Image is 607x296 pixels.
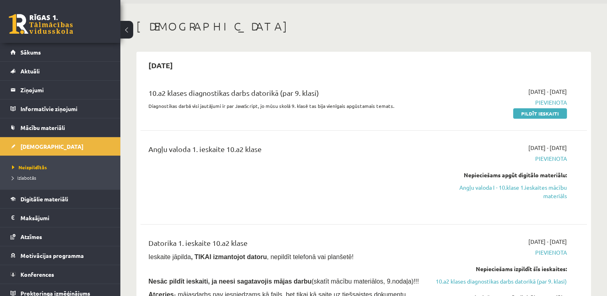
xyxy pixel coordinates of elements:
[148,102,423,109] p: Diagnostikas darbā visi jautājumi ir par JavaScript, jo mūsu skolā 9. klasē tas bija vienīgais ap...
[10,209,110,227] a: Maksājumi
[20,271,54,278] span: Konferences
[20,49,41,56] span: Sākums
[435,265,567,273] div: Nepieciešams izpildīt šīs ieskaites:
[10,99,110,118] a: Informatīvie ziņojumi
[12,174,36,181] span: Izlabotās
[435,154,567,163] span: Pievienota
[148,87,423,102] div: 10.a2 klases diagnostikas darbs datorikā (par 9. klasi)
[20,124,65,131] span: Mācību materiāli
[191,253,267,260] b: , TIKAI izmantojot datoru
[10,246,110,265] a: Motivācijas programma
[20,195,68,203] span: Digitālie materiāli
[20,233,42,240] span: Atzīmes
[148,253,353,260] span: Ieskaite jāpilda , nepildīt telefonā vai planšetē!
[20,209,110,227] legend: Maksājumi
[10,81,110,99] a: Ziņojumi
[528,237,567,246] span: [DATE] - [DATE]
[20,81,110,99] legend: Ziņojumi
[148,278,311,285] span: Nesāc pildīt ieskaiti, ja neesi sagatavojis mājas darbu
[311,278,419,285] span: (skatīt mācību materiālos, 9.nodaļa)!!!
[148,144,423,158] div: Angļu valoda 1. ieskaite 10.a2 klase
[20,143,83,150] span: [DEMOGRAPHIC_DATA]
[10,227,110,246] a: Atzīmes
[12,164,47,170] span: Neizpildītās
[435,171,567,179] div: Nepieciešams apgūt digitālo materiālu:
[10,43,110,61] a: Sākums
[140,56,181,75] h2: [DATE]
[12,174,112,181] a: Izlabotās
[435,248,567,257] span: Pievienota
[435,277,567,286] a: 10.a2 klases diagnostikas darbs datorikā (par 9. klasi)
[10,137,110,156] a: [DEMOGRAPHIC_DATA]
[528,144,567,152] span: [DATE] - [DATE]
[10,62,110,80] a: Aktuāli
[9,14,73,34] a: Rīgas 1. Tālmācības vidusskola
[513,108,567,119] a: Pildīt ieskaiti
[148,237,423,252] div: Datorika 1. ieskaite 10.a2 klase
[10,190,110,208] a: Digitālie materiāli
[20,99,110,118] legend: Informatīvie ziņojumi
[10,118,110,137] a: Mācību materiāli
[12,164,112,171] a: Neizpildītās
[435,98,567,107] span: Pievienota
[435,183,567,200] a: Angļu valoda I - 10.klase 1.ieskaites mācību materiāls
[20,252,84,259] span: Motivācijas programma
[528,87,567,96] span: [DATE] - [DATE]
[10,265,110,284] a: Konferences
[136,20,591,33] h1: [DEMOGRAPHIC_DATA]
[20,67,40,75] span: Aktuāli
